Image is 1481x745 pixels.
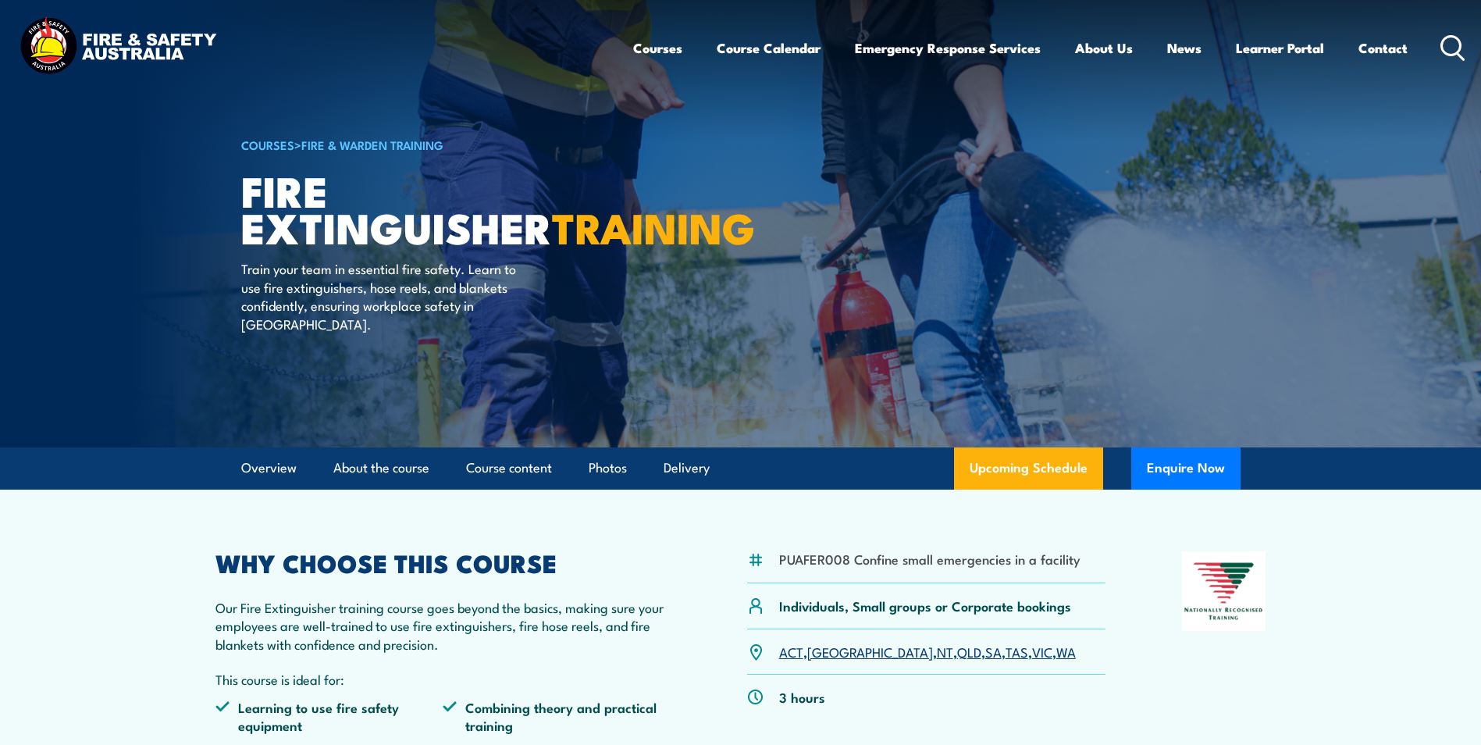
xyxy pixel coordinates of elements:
a: ACT [779,642,803,661]
a: Course content [466,447,552,489]
a: Upcoming Schedule [954,447,1103,490]
a: About the course [333,447,429,489]
a: Course Calendar [717,27,821,69]
li: Learning to use fire safety equipment [215,698,443,735]
a: SA [985,642,1002,661]
strong: TRAINING [552,194,755,258]
a: Emergency Response Services [855,27,1041,69]
li: PUAFER008 Confine small emergencies in a facility [779,550,1080,568]
a: Learner Portal [1236,27,1324,69]
a: Photos [589,447,627,489]
p: This course is ideal for: [215,670,671,688]
a: TAS [1006,642,1028,661]
a: WA [1056,642,1076,661]
h6: > [241,135,627,154]
a: COURSES [241,136,294,153]
p: Train your team in essential fire safety. Learn to use fire extinguishers, hose reels, and blanke... [241,259,526,333]
p: Individuals, Small groups or Corporate bookings [779,597,1071,615]
a: Courses [633,27,682,69]
img: Nationally Recognised Training logo. [1182,551,1266,631]
a: [GEOGRAPHIC_DATA] [807,642,933,661]
p: Our Fire Extinguisher training course goes beyond the basics, making sure your employees are well... [215,598,671,653]
p: 3 hours [779,688,825,706]
a: NT [937,642,953,661]
a: Overview [241,447,297,489]
a: Contact [1358,27,1408,69]
a: VIC [1032,642,1052,661]
h2: WHY CHOOSE THIS COURSE [215,551,671,573]
a: News [1167,27,1202,69]
a: Delivery [664,447,710,489]
a: QLD [957,642,981,661]
a: About Us [1075,27,1133,69]
li: Combining theory and practical training [443,698,671,735]
p: , , , , , , , [779,643,1076,661]
button: Enquire Now [1131,447,1241,490]
a: Fire & Warden Training [301,136,443,153]
h1: Fire Extinguisher [241,172,627,244]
